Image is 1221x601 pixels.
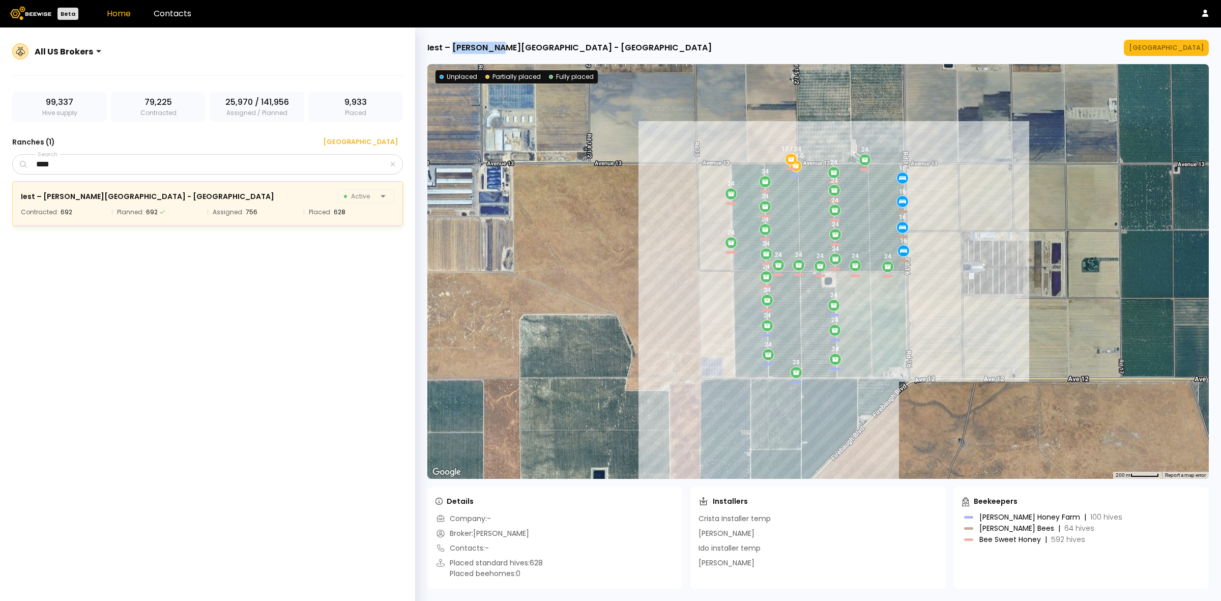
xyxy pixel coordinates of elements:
h3: Ranches ( 1 ) [12,135,55,149]
div: 24 [728,228,735,236]
div: 24 [831,177,838,184]
div: Bee Sweet Honey [979,536,1085,543]
div: Installers [699,496,748,506]
span: 200 m [1116,472,1130,478]
span: Placed: [309,207,332,217]
div: 24 [832,220,839,227]
button: [GEOGRAPHIC_DATA] [1124,40,1209,56]
div: 24 [764,286,771,293]
div: [PERSON_NAME] [699,558,754,568]
div: 24 [795,251,802,258]
div: 24 [831,317,838,324]
div: Fully placed [549,72,594,81]
div: 24 [762,215,769,222]
div: Iest – [PERSON_NAME][GEOGRAPHIC_DATA] - [GEOGRAPHIC_DATA] [21,190,274,203]
div: 24 [832,245,839,252]
a: Contacts [154,8,191,19]
div: [PERSON_NAME] [699,528,754,539]
div: Partially placed [485,72,541,81]
a: Report a map error [1165,472,1206,478]
div: 16 [899,188,906,195]
div: 692 [146,207,158,217]
div: 16 [900,237,907,244]
span: 99,337 [46,96,73,108]
div: Placed standard hives: 628 Placed beehomes: 0 [435,558,543,579]
div: 24 [832,345,839,352]
div: 24 [763,263,770,270]
div: | [1058,523,1060,533]
div: | [1045,534,1047,545]
span: Contracted: [21,207,59,217]
button: [GEOGRAPHIC_DATA] [311,134,403,150]
div: [GEOGRAPHIC_DATA] [316,137,398,147]
span: Active [344,190,376,203]
div: 16 [899,214,906,221]
span: 100 hives [1090,512,1122,522]
div: 24 [852,252,859,259]
div: 24 [831,196,838,204]
div: 28 [793,358,800,365]
div: Contracted [111,92,206,122]
div: 24 [830,158,837,165]
div: Beta [57,8,78,20]
span: 592 hives [1051,534,1085,545]
div: Broker: [PERSON_NAME] [435,528,529,539]
div: 24 [762,167,769,175]
div: Assigned / Planned [210,92,304,122]
div: 16 [899,164,906,171]
span: 79,225 [144,96,172,108]
div: Company: - [435,513,491,524]
div: 756 [246,207,257,217]
div: Contacts: - [435,543,489,554]
div: 24 [861,146,868,153]
span: Planned: [117,207,144,217]
a: Home [107,8,131,19]
div: Beekeepers [962,496,1018,506]
div: Details [435,496,474,506]
div: 24 [764,311,771,319]
div: Iest – [PERSON_NAME][GEOGRAPHIC_DATA] - [GEOGRAPHIC_DATA] [427,42,712,54]
div: 24 [728,180,735,187]
div: All US Brokers [35,45,93,58]
div: [PERSON_NAME] Honey Farm [979,513,1122,521]
a: Open this area in Google Maps (opens a new window) [430,466,463,479]
div: 692 [61,207,72,217]
div: 24 [830,291,837,298]
div: 628 [334,207,345,217]
span: 9,933 [344,96,367,108]
div: Unplaced [440,72,477,81]
div: 24 [762,192,769,199]
span: 25,970 / 141,956 [225,96,289,108]
div: 24 [884,253,891,260]
span: 64 hives [1064,523,1094,533]
div: Crista Installer temp [699,513,771,524]
div: Placed [308,92,403,122]
span: Assigned: [213,207,244,217]
div: [GEOGRAPHIC_DATA] [1129,43,1204,53]
img: Beewise logo [10,7,51,20]
div: Ido installer temp [699,543,761,554]
div: 24 [763,240,770,247]
div: 24 [775,251,782,259]
button: Map Scale: 200 m per 52 pixels [1113,472,1162,479]
div: 24 [817,252,824,259]
img: Google [430,466,463,479]
div: | [1084,512,1086,522]
div: 24 [765,340,772,348]
div: 12 / 24 [781,145,801,152]
div: Hive supply [12,92,107,122]
div: [PERSON_NAME] Bees [979,525,1094,532]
